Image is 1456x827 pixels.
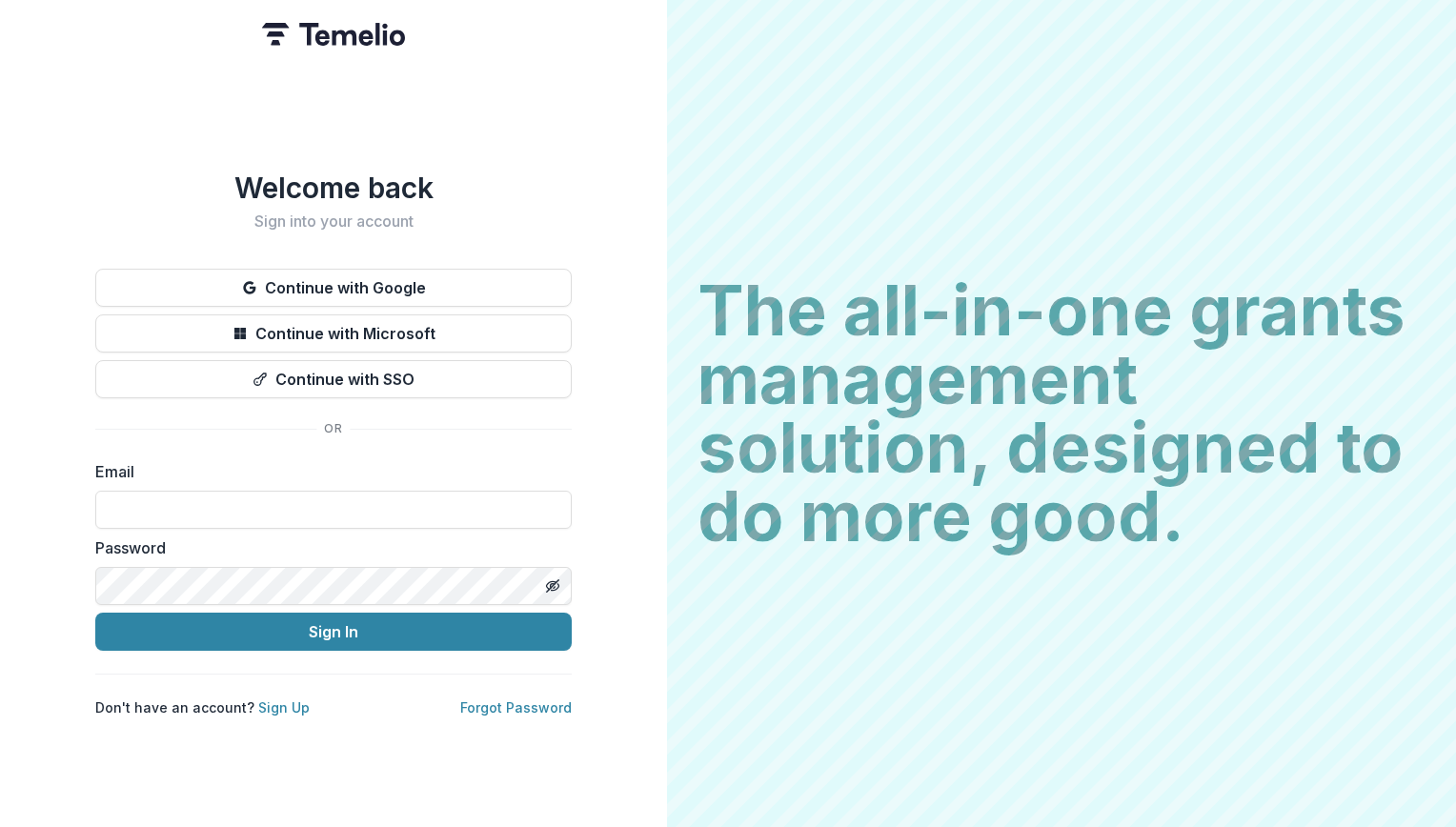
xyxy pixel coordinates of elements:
[258,699,310,716] a: Sign Up
[262,23,405,46] img: Temelio
[95,536,560,559] label: Password
[95,613,572,651] button: Sign In
[95,212,572,231] h2: Sign into your account
[95,314,572,353] button: Continue with Microsoft
[95,697,310,717] p: Don't have an account?
[537,571,568,601] button: Toggle password visibility
[95,269,572,307] button: Continue with Google
[95,360,572,398] button: Continue with SSO
[95,460,560,483] label: Email
[95,171,572,205] h1: Welcome back
[460,699,572,716] a: Forgot Password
